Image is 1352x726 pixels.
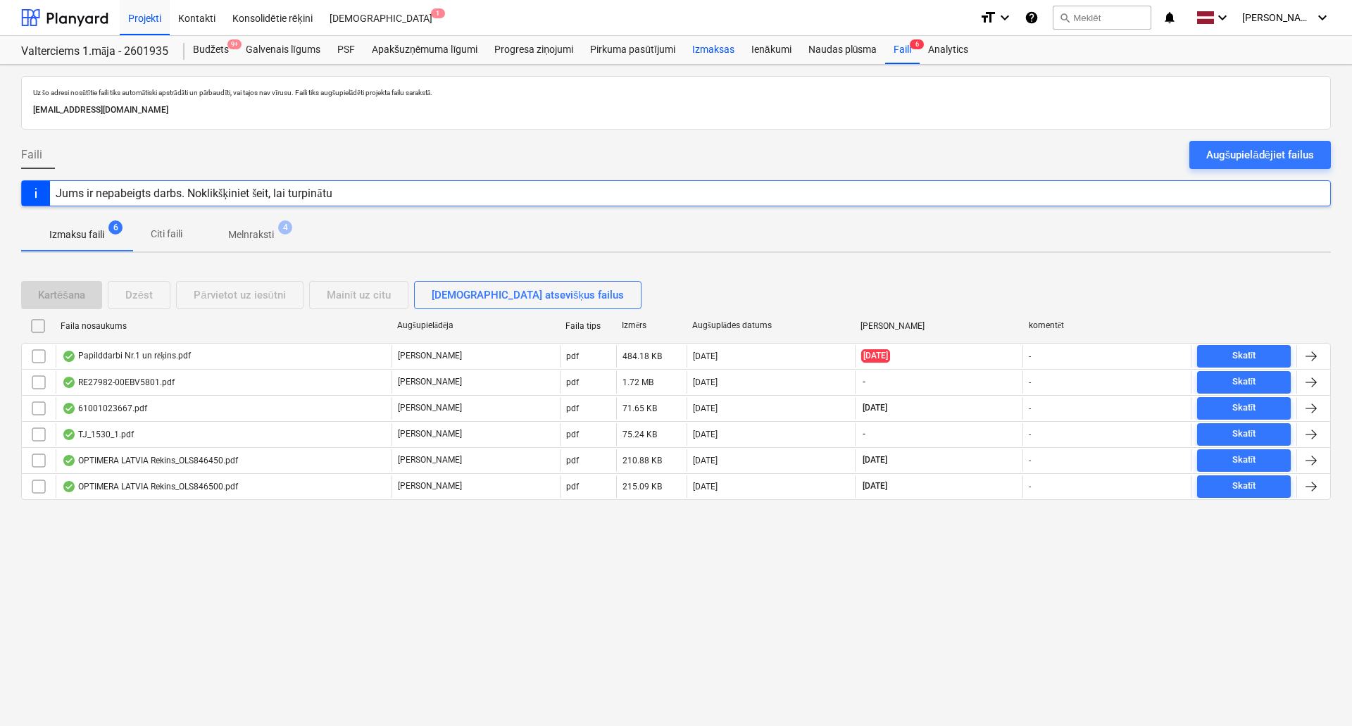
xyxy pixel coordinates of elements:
[414,281,641,309] button: [DEMOGRAPHIC_DATA] atsevišķus failus
[62,351,76,362] div: OCR pabeigts
[149,227,183,242] p: Citi faili
[1232,426,1256,442] div: Skatīt
[486,36,582,64] a: Progresa ziņojumi
[228,227,274,242] p: Melnraksti
[227,39,242,49] span: 9+
[861,454,889,466] span: [DATE]
[693,456,718,465] div: [DATE]
[1232,348,1256,364] div: Skatīt
[1197,345,1291,368] button: Skatīt
[1314,9,1331,26] i: keyboard_arrow_down
[622,320,681,331] div: Izmērs
[1189,141,1331,169] button: Augšupielādējiet failus
[1029,320,1186,331] div: komentēt
[693,377,718,387] div: [DATE]
[33,103,1319,118] p: [EMAIL_ADDRESS][DOMAIN_NAME]
[1197,397,1291,420] button: Skatīt
[61,321,386,331] div: Faila nosaukums
[1197,371,1291,394] button: Skatīt
[622,403,657,413] div: 71.65 KB
[398,480,462,492] p: [PERSON_NAME]
[56,187,332,200] div: Jums ir nepabeigts darbs. Noklikšķiniet šeit, lai turpinātu
[62,481,76,492] div: OCR pabeigts
[21,146,42,163] span: Faili
[743,36,800,64] a: Ienākumi
[693,430,718,439] div: [DATE]
[237,36,329,64] a: Galvenais līgums
[1232,400,1256,416] div: Skatīt
[1029,351,1031,361] div: -
[62,377,175,388] div: RE27982-00EBV5801.pdf
[684,36,743,64] div: Izmaksas
[979,9,996,26] i: format_size
[622,430,657,439] div: 75.24 KB
[693,351,718,361] div: [DATE]
[184,36,237,64] a: Budžets9+
[62,429,134,440] div: TJ_1530_1.pdf
[62,455,238,466] div: OPTIMERA LATVIA Rekins_OLS846450.pdf
[861,480,889,492] span: [DATE]
[1029,430,1031,439] div: -
[622,351,662,361] div: 484.18 KB
[1025,9,1039,26] i: Zināšanu pamats
[800,36,886,64] a: Naudas plūsma
[1232,478,1256,494] div: Skatīt
[1029,482,1031,492] div: -
[398,376,462,388] p: [PERSON_NAME]
[1282,658,1352,726] iframe: Chat Widget
[996,9,1013,26] i: keyboard_arrow_down
[861,376,867,388] span: -
[1232,374,1256,390] div: Skatīt
[693,482,718,492] div: [DATE]
[1053,6,1151,30] button: Meklēt
[1197,423,1291,446] button: Skatīt
[1197,449,1291,472] button: Skatīt
[622,482,662,492] div: 215.09 KB
[566,456,579,465] div: pdf
[920,36,977,64] a: Analytics
[582,36,684,64] a: Pirkuma pasūtījumi
[861,402,889,414] span: [DATE]
[62,429,76,440] div: OCR pabeigts
[397,320,554,331] div: Augšupielādēja
[62,403,76,414] div: OCR pabeigts
[622,456,662,465] div: 210.88 KB
[1163,9,1177,26] i: notifications
[184,36,237,64] div: Budžets
[693,403,718,413] div: [DATE]
[398,402,462,414] p: [PERSON_NAME]
[565,321,611,331] div: Faila tips
[398,350,462,362] p: [PERSON_NAME]
[49,227,104,242] p: Izmaksu faili
[692,320,849,331] div: Augšuplādes datums
[1206,146,1314,164] div: Augšupielādējiet failus
[431,8,445,18] span: 1
[62,377,76,388] div: OCR pabeigts
[62,455,76,466] div: OCR pabeigts
[62,351,191,362] div: Papilddarbi Nr.1 un rēķins.pdf
[1232,452,1256,468] div: Skatīt
[62,403,147,414] div: 61001023667.pdf
[1059,12,1070,23] span: search
[1029,403,1031,413] div: -
[363,36,486,64] a: Apakšuzņēmuma līgumi
[622,377,653,387] div: 1.72 MB
[860,321,1018,331] div: [PERSON_NAME]
[278,220,292,234] span: 4
[432,286,624,304] div: [DEMOGRAPHIC_DATA] atsevišķus failus
[566,377,579,387] div: pdf
[885,36,920,64] div: Faili
[62,481,238,492] div: OPTIMERA LATVIA Rekins_OLS846500.pdf
[1029,377,1031,387] div: -
[566,430,579,439] div: pdf
[566,351,579,361] div: pdf
[861,349,890,363] span: [DATE]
